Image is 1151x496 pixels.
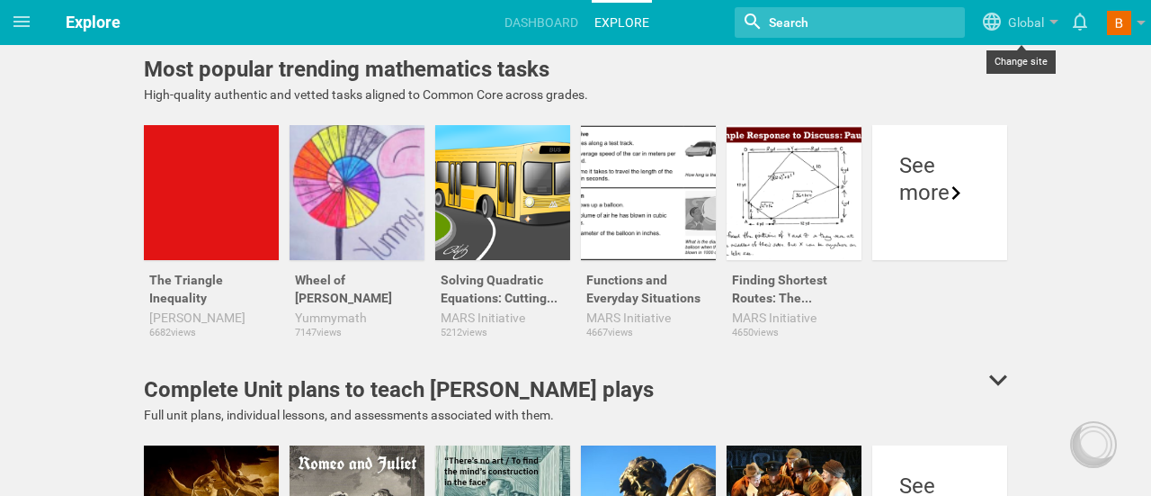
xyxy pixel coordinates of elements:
[727,327,861,339] div: 4650 views
[441,309,565,327] a: MARS Initiative
[144,374,654,406] div: Complete Unit plans to teach [PERSON_NAME] plays
[767,11,905,34] input: Search
[872,125,1007,341] a: Seemore
[986,50,1056,74] div: Change site
[899,179,980,206] div: more
[144,327,279,339] div: 6682 views
[502,3,581,42] a: Dashboard
[435,260,570,309] div: Solving Quadratic Equations: Cutting Corners
[727,260,861,309] div: Finding Shortest Routes: The Schoolyard Problem
[144,125,279,341] a: The Triangle Inequality[PERSON_NAME]6682views
[144,406,1007,424] div: Full unit plans, individual lessons, and assessments associated with them.
[290,327,424,339] div: 7147 views
[732,309,856,327] a: MARS Initiative
[581,327,716,339] div: 4667 views
[435,327,570,339] div: 5212 views
[144,260,279,309] div: The Triangle Inequality
[149,309,273,327] a: [PERSON_NAME]
[727,125,861,341] a: Finding Shortest Routes: The Schoolyard ProblemMARS Initiative4650views
[899,152,980,179] div: See
[144,86,1007,104] div: High-quality authentic and vetted tasks aligned to Common Core across grades.
[290,125,424,341] a: Wheel of [PERSON_NAME]Yummymath7147views
[592,3,652,42] a: Explore
[144,53,549,86] div: Most popular trending mathematics tasks
[295,309,419,327] a: Yummymath
[435,125,570,341] a: Solving Quadratic Equations: Cutting CornersMARS Initiative5212views
[586,309,710,327] a: MARS Initiative
[581,260,716,309] div: Functions and Everyday Situations
[66,13,120,32] span: Explore
[290,260,424,309] div: Wheel of [PERSON_NAME]
[581,125,716,341] a: Functions and Everyday SituationsMARS Initiative4667views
